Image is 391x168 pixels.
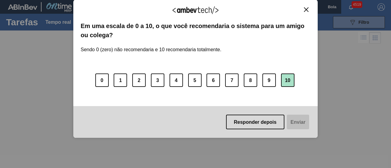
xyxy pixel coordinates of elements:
[302,7,310,12] button: Fechar
[188,73,202,87] button: 5
[226,115,285,129] button: Responder depois
[170,73,183,87] button: 4
[132,73,146,87] button: 2
[262,73,276,87] button: 9
[231,78,233,83] font: 7
[249,78,252,83] font: 8
[114,73,127,87] button: 1
[119,78,122,83] font: 1
[100,78,103,83] font: 0
[81,23,305,38] font: Em uma escala de 0 a 10, o que você recomendaria o sistema para um amigo ou colega?
[81,47,221,52] font: Sendo 0 (zero) não recomendaria e 10 recomendaria totalmente.
[234,120,277,125] font: Responder depois
[175,78,177,83] font: 4
[212,78,215,83] font: 6
[206,73,220,87] button: 6
[268,78,270,83] font: 9
[138,78,141,83] font: 2
[244,73,257,87] button: 8
[173,6,218,14] img: Logotipo Ambevtech
[95,73,109,87] button: 0
[281,73,294,87] button: 10
[225,73,239,87] button: 7
[151,73,164,87] button: 3
[304,7,309,12] img: Fechar
[193,78,196,83] font: 5
[285,78,291,83] font: 10
[156,78,159,83] font: 3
